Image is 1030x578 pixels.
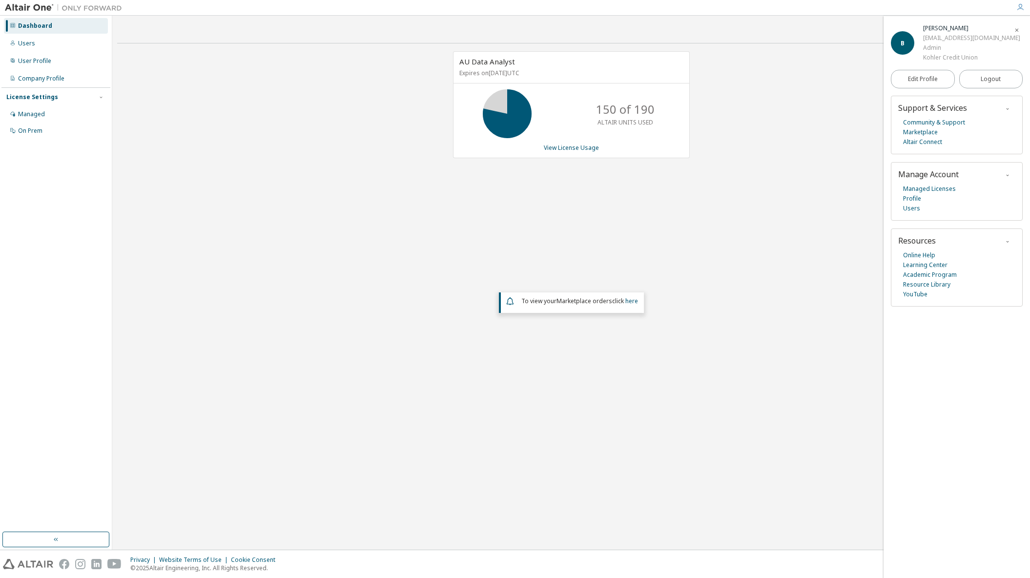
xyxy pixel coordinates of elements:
[959,70,1023,88] button: Logout
[59,559,69,569] img: facebook.svg
[596,101,655,118] p: 150 of 190
[130,564,281,572] p: © 2025 Altair Engineering, Inc. All Rights Reserved.
[75,559,85,569] img: instagram.svg
[459,69,681,77] p: Expires on [DATE] UTC
[923,43,1020,53] div: Admin
[597,118,653,126] p: ALTAIR UNITS USED
[521,297,638,305] span: To view your click
[923,23,1020,33] div: Brent Burhop
[891,70,955,88] a: Edit Profile
[903,118,965,127] a: Community & Support
[18,110,45,118] div: Managed
[981,74,1001,84] span: Logout
[231,556,281,564] div: Cookie Consent
[130,556,159,564] div: Privacy
[18,40,35,47] div: Users
[544,144,599,152] a: View License Usage
[903,137,942,147] a: Altair Connect
[903,194,921,204] a: Profile
[903,260,948,270] a: Learning Center
[908,75,938,83] span: Edit Profile
[898,235,936,246] span: Resources
[903,280,950,289] a: Resource Library
[18,57,51,65] div: User Profile
[107,559,122,569] img: youtube.svg
[625,297,638,305] a: here
[3,559,53,569] img: altair_logo.svg
[903,184,956,194] a: Managed Licenses
[18,22,52,30] div: Dashboard
[903,204,920,213] a: Users
[18,75,64,83] div: Company Profile
[901,39,905,47] span: B
[5,3,127,13] img: Altair One
[6,93,58,101] div: License Settings
[903,250,935,260] a: Online Help
[903,289,927,299] a: YouTube
[459,57,515,66] span: AU Data Analyst
[91,559,102,569] img: linkedin.svg
[903,127,938,137] a: Marketplace
[903,270,957,280] a: Academic Program
[923,53,1020,62] div: Kohler Credit Union
[898,169,959,180] span: Manage Account
[159,556,231,564] div: Website Terms of Use
[923,33,1020,43] div: [EMAIL_ADDRESS][DOMAIN_NAME]
[18,127,42,135] div: On Prem
[898,103,967,113] span: Support & Services
[556,297,612,305] em: Marketplace orders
